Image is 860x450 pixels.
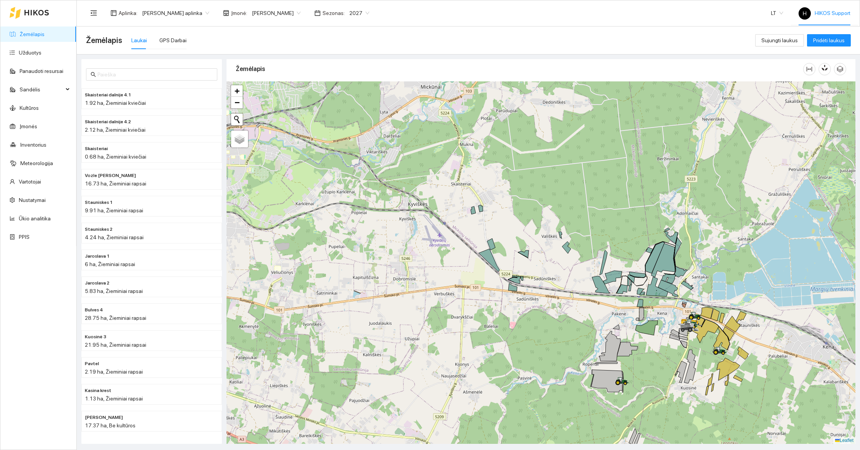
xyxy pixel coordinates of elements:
[86,34,122,46] span: Žemėlapis
[835,438,853,443] a: Leaflet
[19,215,51,222] a: Ūkio analitika
[252,7,301,19] span: Jerzy Gvozdovič
[236,58,803,80] div: Žemėlapis
[91,72,96,77] span: search
[85,172,136,179] span: Vozle Ruslana
[755,34,804,46] button: Sujungti laukus
[85,342,146,348] span: 21.95 ha, Žieminiai rapsai
[349,7,369,19] span: 2027
[20,142,46,148] a: Inventorius
[85,414,123,421] span: Konstantino žeme
[85,127,146,133] span: 2.12 ha, Žieminiai kviečiai
[803,63,815,75] button: column-width
[803,7,807,20] span: H
[804,66,815,72] span: column-width
[90,10,97,17] span: menu-fold
[98,70,213,79] input: Paieška
[85,261,135,267] span: 6 ha, Žieminiai rapsai
[761,36,798,45] span: Sujungti laukus
[231,131,248,147] a: Layers
[85,333,106,341] span: Kuosinė 3
[85,253,110,260] span: Jaroslava 1
[235,86,240,96] span: +
[85,369,143,375] span: 2.19 ha, Žieminiai rapsai
[85,360,99,367] span: Pavtel
[85,91,131,99] span: Skaisteriai dalnije 4.1
[19,50,41,56] a: Užduotys
[19,197,46,203] a: Nustatymai
[142,7,209,19] span: Jerzy Gvozdovicz aplinka
[20,105,39,111] a: Kultūros
[19,179,41,185] a: Vartotojai
[85,199,113,206] span: Stauniskes 1
[85,118,131,126] span: Skaisteriai dalnije 4.2
[85,145,108,152] span: Skaisteriai
[771,7,783,19] span: LT
[322,9,345,17] span: Sezonas :
[799,10,850,16] span: HIKOS Support
[807,37,851,43] a: Pridėti laukus
[85,306,103,314] span: Bulves 4
[159,36,187,45] div: GPS Darbai
[20,82,63,97] span: Sandėlis
[85,180,146,187] span: 16.73 ha, Žieminiai rapsai
[85,226,112,233] span: Stauniskes 2
[85,395,143,402] span: 1.13 ha, Žieminiai rapsai
[813,36,845,45] span: Pridėti laukus
[755,37,804,43] a: Sujungti laukus
[20,31,45,37] a: Žemėlapis
[231,9,247,17] span: Įmonė :
[85,315,146,321] span: 28.75 ha, Žieminiai rapsai
[85,154,146,160] span: 0.68 ha, Žieminiai kviečiai
[807,34,851,46] button: Pridėti laukus
[119,9,137,17] span: Aplinka :
[85,280,109,287] span: Jaroslava 2
[86,5,101,21] button: menu-fold
[131,36,147,45] div: Laukai
[20,160,53,166] a: Meteorologija
[223,10,229,16] span: shop
[20,68,63,74] a: Panaudoti resursai
[85,288,143,294] span: 5.83 ha, Žieminiai rapsai
[85,387,111,394] span: Kasina krest
[231,97,243,108] a: Zoom out
[231,85,243,97] a: Zoom in
[20,123,37,129] a: Įmonės
[85,234,144,240] span: 4.24 ha, Žieminiai rapsai
[111,10,117,16] span: layout
[85,422,136,428] span: 17.37 ha, Be kultūros
[85,207,143,213] span: 9.91 ha, Žieminiai rapsai
[19,234,30,240] a: PPIS
[85,100,146,106] span: 1.92 ha, Žieminiai kviečiai
[231,114,243,125] button: Initiate a new search
[235,98,240,107] span: −
[314,10,321,16] span: calendar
